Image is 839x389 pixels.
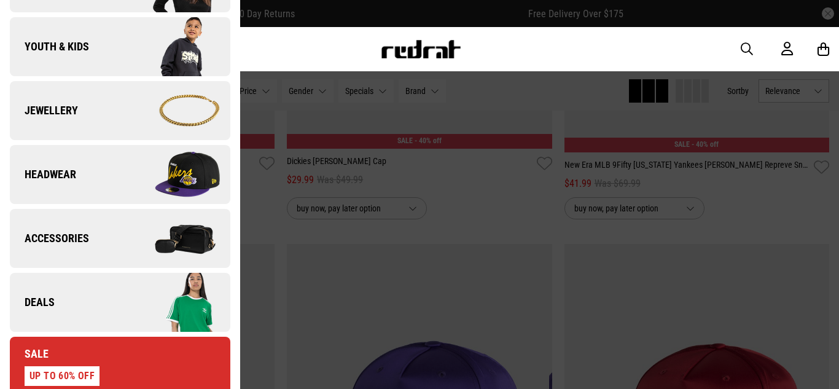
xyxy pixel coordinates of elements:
a: Headwear Company [10,145,230,204]
span: Accessories [10,231,89,246]
img: Redrat logo [380,40,461,58]
span: Jewellery [10,103,78,118]
a: Deals Company [10,273,230,332]
img: Company [120,16,230,77]
button: Open LiveChat chat widget [10,5,47,42]
img: Company [120,144,230,205]
span: Sale [10,347,49,361]
a: Youth & Kids Company [10,17,230,76]
span: Deals [10,295,55,310]
div: UP TO 60% OFF [25,366,100,386]
span: Headwear [10,167,76,182]
img: Company [120,80,230,141]
span: Youth & Kids [10,39,89,54]
a: Jewellery Company [10,81,230,140]
img: Company [120,272,230,333]
a: Accessories Company [10,209,230,268]
img: Company [120,208,230,269]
